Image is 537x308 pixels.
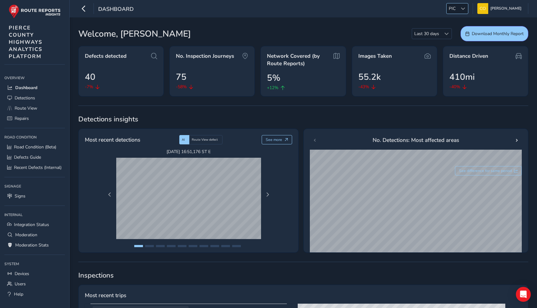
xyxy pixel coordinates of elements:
span: PIERCE COUNTY HIGHWAYS ANALYTICS PLATFORM [9,24,43,60]
button: [PERSON_NAME] [477,3,524,14]
img: diamond-layout [477,3,488,14]
div: AI [179,135,189,144]
button: Page 5 [178,245,186,247]
button: Previous Page [105,190,114,199]
span: See difference for same period [459,168,512,173]
a: Signs [4,191,65,201]
a: Repairs [4,113,65,124]
span: Most recent trips [85,291,126,299]
span: No. Detections: Most affected areas [373,136,459,144]
span: -7% [85,84,93,90]
button: See difference for same period [455,166,522,175]
span: [PERSON_NAME] [490,3,521,14]
span: Help [14,291,23,297]
span: No. Inspection Journeys [176,52,234,60]
span: 55.2k [358,70,381,84]
span: Last 30 days [412,29,441,39]
span: Defects Guide [14,154,41,160]
span: Download Monthly Report [472,31,524,37]
span: Inspections [78,271,528,280]
a: Moderation Stats [4,240,65,250]
span: Route View defect [192,138,218,142]
span: Defects detected [85,52,126,60]
span: PIC [447,3,458,14]
span: Images Taken [358,52,392,60]
span: Dashboard [15,85,37,91]
span: Welcome, [PERSON_NAME] [78,27,191,40]
button: Next Page [263,190,272,199]
button: Page 6 [189,245,197,247]
button: Page 9 [221,245,230,247]
div: Road Condition [4,133,65,142]
span: Signs [15,193,25,199]
span: See more [266,137,282,142]
a: Moderation [4,230,65,240]
span: Detections insights [78,115,528,124]
button: Page 7 [200,245,208,247]
div: Internal [4,210,65,220]
a: Users [4,279,65,289]
span: Distance Driven [449,52,488,60]
a: Road Condition (Beta) [4,142,65,152]
span: 75 [176,70,186,84]
span: Network Covered (by Route Reports) [267,52,332,67]
span: -40% [449,84,460,90]
div: System [4,259,65,269]
span: [DATE] 16:51 , 176 ST E [116,149,261,155]
button: Page 8 [210,245,219,247]
button: Page 3 [156,245,165,247]
div: Overview [4,73,65,83]
button: Page 4 [167,245,176,247]
a: Integration Status [4,220,65,230]
a: Dashboard [4,83,65,93]
button: Page 10 [232,245,241,247]
a: Route View [4,103,65,113]
img: rr logo [9,4,61,18]
a: Recent Defects (Internal) [4,162,65,173]
span: Integration Status [14,222,49,228]
div: Route View defect [189,135,223,144]
button: Page 1 [134,245,143,247]
button: Page 2 [145,245,154,247]
div: Signage [4,182,65,191]
span: Detections [15,95,35,101]
button: Download Monthly Report [461,26,528,41]
span: -58% [176,84,187,90]
span: AI [182,138,185,142]
div: Open Intercom Messenger [516,287,531,302]
a: Help [4,289,65,299]
span: Moderation [15,232,37,238]
span: Moderation Stats [15,242,49,248]
span: Repairs [15,115,29,121]
span: Dashboard [98,5,134,14]
a: Devices [4,269,65,279]
span: Route View [15,105,37,111]
span: 5% [267,71,280,84]
span: Users [15,281,26,287]
span: +12% [267,84,278,91]
span: 40 [85,70,95,84]
span: Most recent detections [85,136,140,144]
span: Road Condition (Beta) [14,144,56,150]
span: 410mi [449,70,475,84]
span: Devices [15,271,29,277]
a: Defects Guide [4,152,65,162]
button: See more [262,135,292,144]
a: Detections [4,93,65,103]
span: Recent Defects (Internal) [14,165,62,170]
span: -43% [358,84,369,90]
